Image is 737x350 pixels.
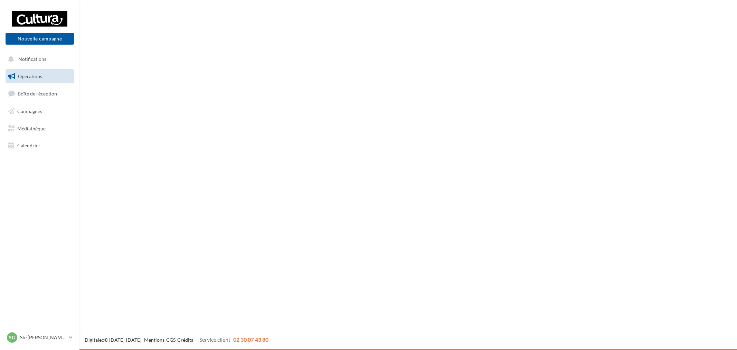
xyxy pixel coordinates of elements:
[20,334,66,341] p: Ste [PERSON_NAME] des Bois
[4,104,75,119] a: Campagnes
[17,108,42,114] span: Campagnes
[4,52,73,66] button: Notifications
[4,86,75,101] a: Boîte de réception
[18,91,57,96] span: Boîte de réception
[85,337,104,343] a: Digitaleo
[6,33,74,45] button: Nouvelle campagne
[233,336,268,343] span: 02 30 07 43 80
[18,56,46,62] span: Notifications
[4,138,75,153] a: Calendrier
[6,331,74,344] a: SG Ste [PERSON_NAME] des Bois
[9,334,15,341] span: SG
[166,337,176,343] a: CGS
[199,336,230,343] span: Service client
[4,69,75,84] a: Opérations
[17,125,46,131] span: Médiathèque
[18,73,42,79] span: Opérations
[177,337,193,343] a: Crédits
[4,121,75,136] a: Médiathèque
[17,142,40,148] span: Calendrier
[85,337,268,343] span: © [DATE]-[DATE] - - -
[144,337,164,343] a: Mentions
